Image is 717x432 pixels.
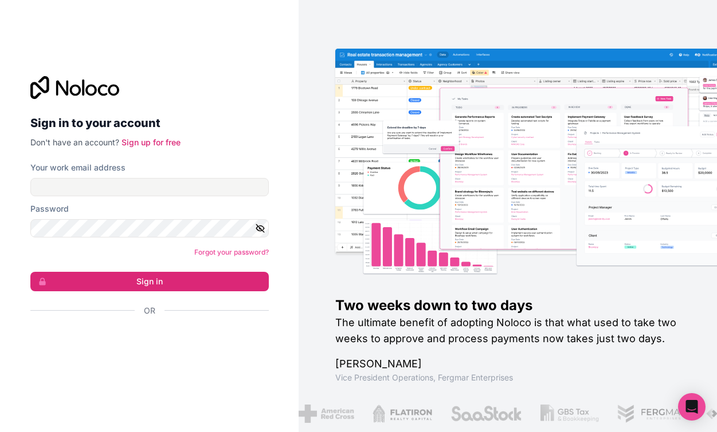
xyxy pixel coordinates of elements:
h2: Sign in to your account [30,113,269,133]
input: Password [30,219,269,237]
img: /assets/gbstax-C-GtDUiK.png [540,405,599,423]
h1: [PERSON_NAME] [335,356,680,372]
h2: The ultimate benefit of adopting Noloco is that what used to take two weeks to approve and proces... [335,315,680,347]
a: Forgot your password? [194,248,269,256]
h1: Vice President Operations , Fergmar Enterprises [335,372,680,383]
img: /assets/fergmar-CudnrXN5.png [617,405,687,423]
img: /assets/flatiron-C8eUkumj.png [373,405,432,423]
label: Password [30,203,69,215]
h1: Two weeks down to two days [335,296,680,315]
img: /assets/saastock-C6Zbiodz.png [450,405,522,423]
span: Or [144,305,155,316]
a: Sign up for free [122,137,181,147]
img: /assets/american-red-cross-BAupjrZR.png [299,405,354,423]
iframe: Sign in with Google Button [25,329,265,354]
div: Open Intercom Messenger [678,393,706,421]
span: Don't have an account? [30,137,119,147]
button: Sign in [30,272,269,291]
label: Your work email address [30,162,126,173]
input: Email address [30,178,269,196]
